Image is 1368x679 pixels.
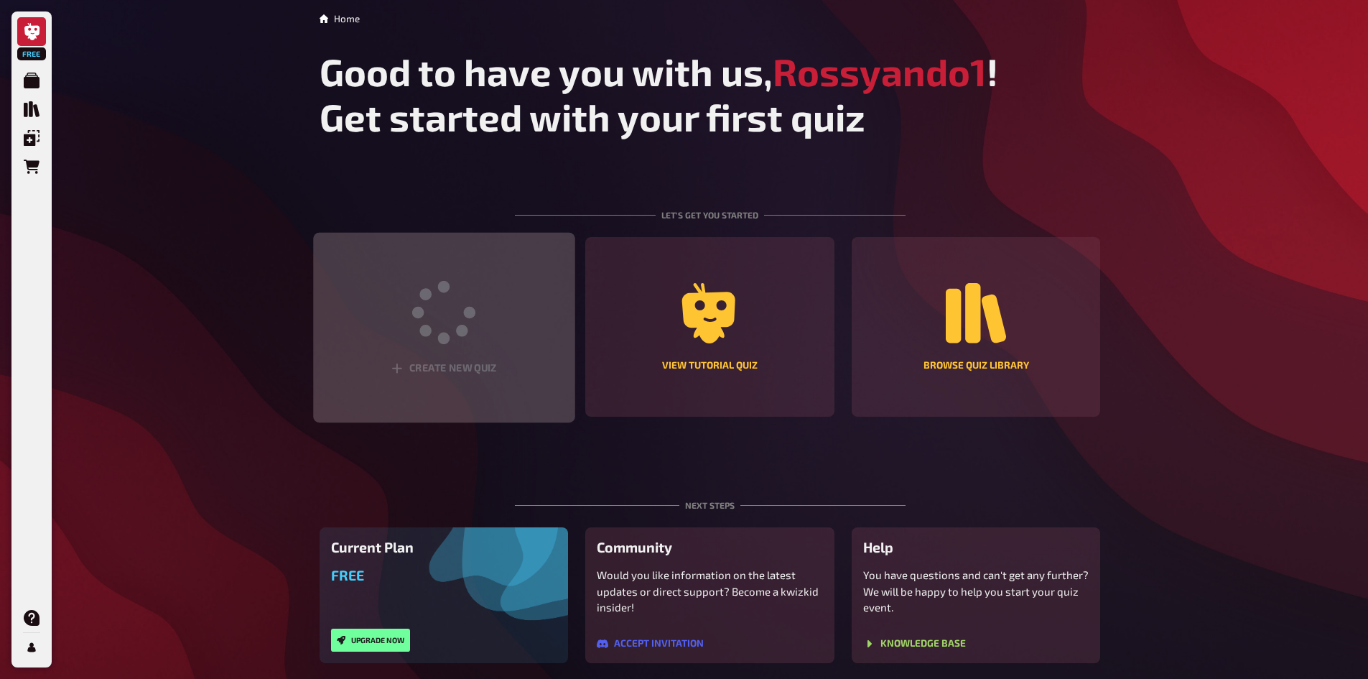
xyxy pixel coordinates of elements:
[19,50,45,58] span: Free
[313,233,574,423] button: Create new quiz
[863,639,966,652] a: Knowledge Base
[923,361,1029,371] div: Browse Quiz Library
[391,363,496,375] div: Create new quiz
[515,464,906,527] div: Next steps
[852,237,1101,417] button: Browse Quiz Library
[515,174,906,237] div: Let's get you started
[863,638,966,650] button: Knowledge Base
[334,11,360,26] li: Home
[331,567,364,583] span: Free
[597,638,704,650] button: Accept invitation
[331,539,557,555] h3: Current Plan
[773,49,987,94] span: Rossyando1
[863,567,1089,616] p: You have questions and can't get any further? We will be happy to help you start your quiz event.
[331,629,410,652] button: Upgrade now
[320,49,1101,139] h1: Good to have you with us, ! Get started with your first quiz
[662,361,758,371] div: View tutorial quiz
[597,639,704,652] a: Accept invitation
[585,237,834,418] a: View tutorial quiz
[597,539,823,555] h3: Community
[863,539,1089,555] h3: Help
[852,237,1101,418] a: Browse Quiz Library
[585,237,834,417] button: View tutorial quiz
[597,567,823,616] p: Would you like information on the latest updates or direct support? Become a kwizkid insider!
